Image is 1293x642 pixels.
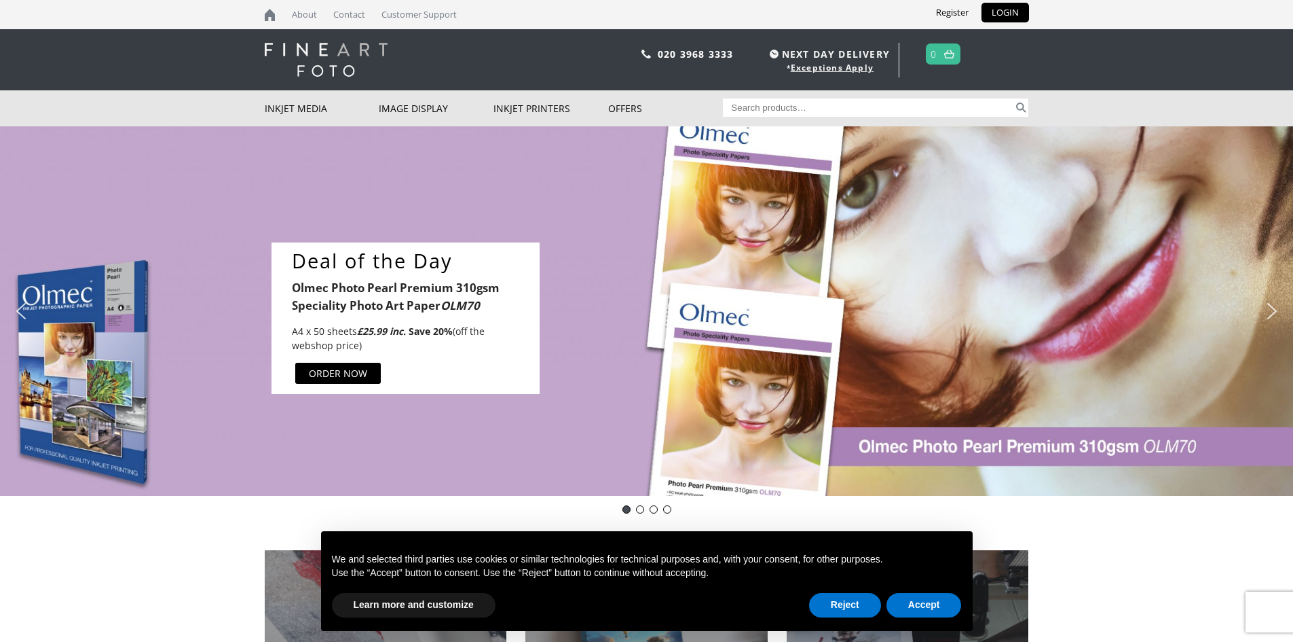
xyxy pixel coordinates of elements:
a: 0 [931,44,937,64]
div: Deal of the Day - Innova IFA12 [636,505,644,514]
button: Reject [809,593,881,618]
img: time.svg [770,50,779,58]
a: Inkjet Media [265,90,379,126]
div: Deal of the DayOlmec Photo Pearl Premium 310gsm Speciality Photo Art PaperOLM70 A4 x 50 sheets£25... [271,243,540,394]
p: Use the “Accept” button to consent. Use the “Reject” button to continue without accepting. [332,567,962,580]
div: pinch book [663,505,671,514]
a: LOGIN [981,3,1029,22]
div: Innova-general [650,505,658,514]
span: NEXT DAY DELIVERY [766,46,890,62]
a: Deal of the Day [292,249,529,273]
button: Learn more and customize [332,593,495,618]
a: Register [926,3,979,22]
div: Choose slide to display. [620,503,674,516]
button: Accept [886,593,962,618]
img: next arrow [1261,300,1283,322]
div: ORDER NOW [309,366,367,380]
div: DOTD - OLM70 - Photo Pearl Premium 310gsm [622,505,631,514]
a: Inkjet Printers [493,90,608,126]
a: ORDER NOW [295,363,381,384]
img: previous arrow [10,300,32,322]
a: Exceptions Apply [791,62,874,73]
b: Save 20% [409,325,453,338]
b: Olmec Photo Pearl Premium 310gsm Speciality Photo Art Paper [292,280,500,313]
p: A4 x 50 sheets (off the webshop price) [292,324,516,353]
button: Search [1013,99,1029,117]
input: Search products… [723,99,1013,117]
a: Offers [608,90,723,126]
i: £25.99 inc. [357,325,406,338]
img: basket.svg [944,50,954,58]
p: We and selected third parties use cookies or similar technologies for technical purposes and, wit... [332,553,962,567]
a: Image Display [379,90,493,126]
img: phone.svg [641,50,651,58]
i: OLM70 [441,298,480,313]
img: logo-white.svg [265,43,388,77]
a: 020 3968 3333 [658,48,734,60]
